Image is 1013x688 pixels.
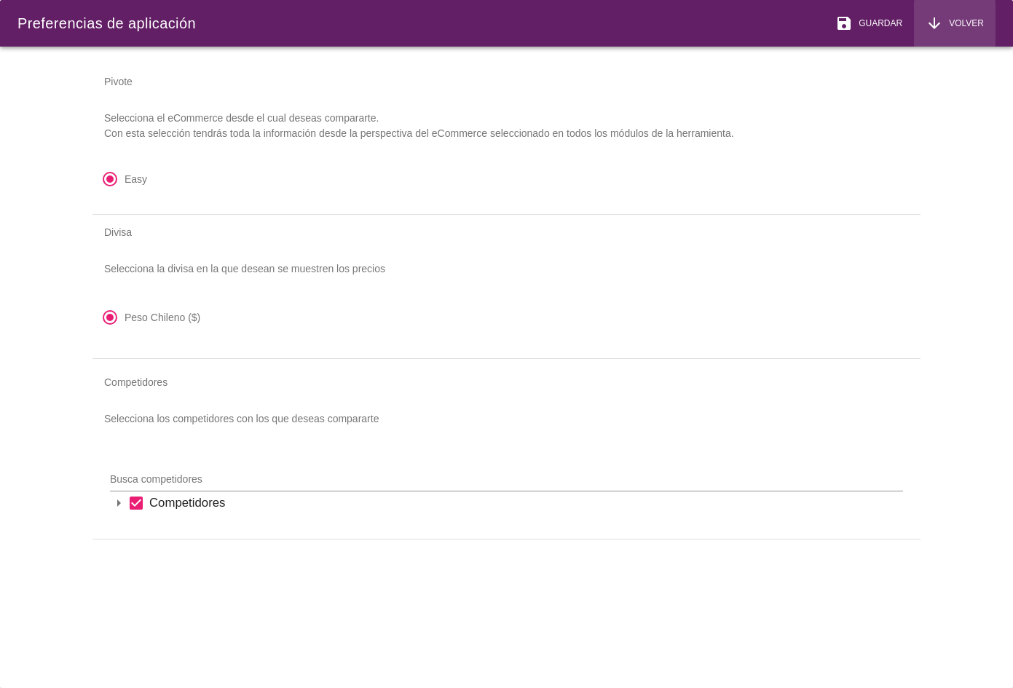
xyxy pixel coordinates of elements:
div: Preferencias de aplicación [17,12,196,34]
label: Competidores [149,494,903,512]
i: save [835,15,853,32]
p: Selecciona la divisa en la que desean se muestren los precios [92,250,921,288]
i: arrow_drop_down [110,494,127,512]
input: Busca competidores [110,467,883,491]
div: Competidores [92,365,921,400]
i: check_box [127,494,145,512]
label: Easy [125,172,147,186]
div: Pivote [92,64,921,99]
span: Guardar [853,17,902,30]
div: Divisa [92,215,921,250]
label: Peso Chileno ($) [125,310,200,325]
span: Volver [943,17,984,30]
p: Selecciona los competidores con los que deseas compararte [92,400,921,438]
p: Selecciona el eCommerce desde el cual deseas compararte. Con esta selección tendrás toda la infor... [92,99,921,153]
i: arrow_downward [926,15,943,32]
